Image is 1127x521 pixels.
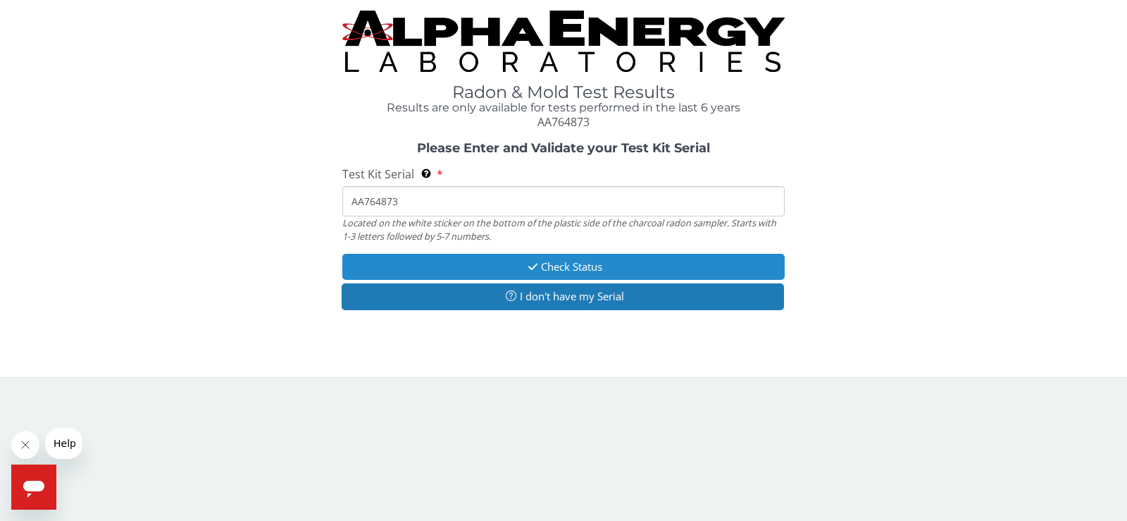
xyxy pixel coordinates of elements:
[11,465,56,510] iframe: Button to launch messaging window
[342,166,414,182] span: Test Kit Serial
[537,114,590,130] span: AA764873
[342,83,785,102] h1: Radon & Mold Test Results
[342,11,785,72] img: TightCrop.jpg
[342,254,785,280] button: Check Status
[417,140,710,156] strong: Please Enter and Validate your Test Kit Serial
[45,428,82,459] iframe: Message from company
[342,102,785,114] h4: Results are only available for tests performed in the last 6 years
[11,431,39,459] iframe: Close message
[342,216,785,243] div: Located on the white sticker on the bottom of the plastic side of the charcoal radon sampler. Sta...
[342,283,784,309] button: I don't have my Serial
